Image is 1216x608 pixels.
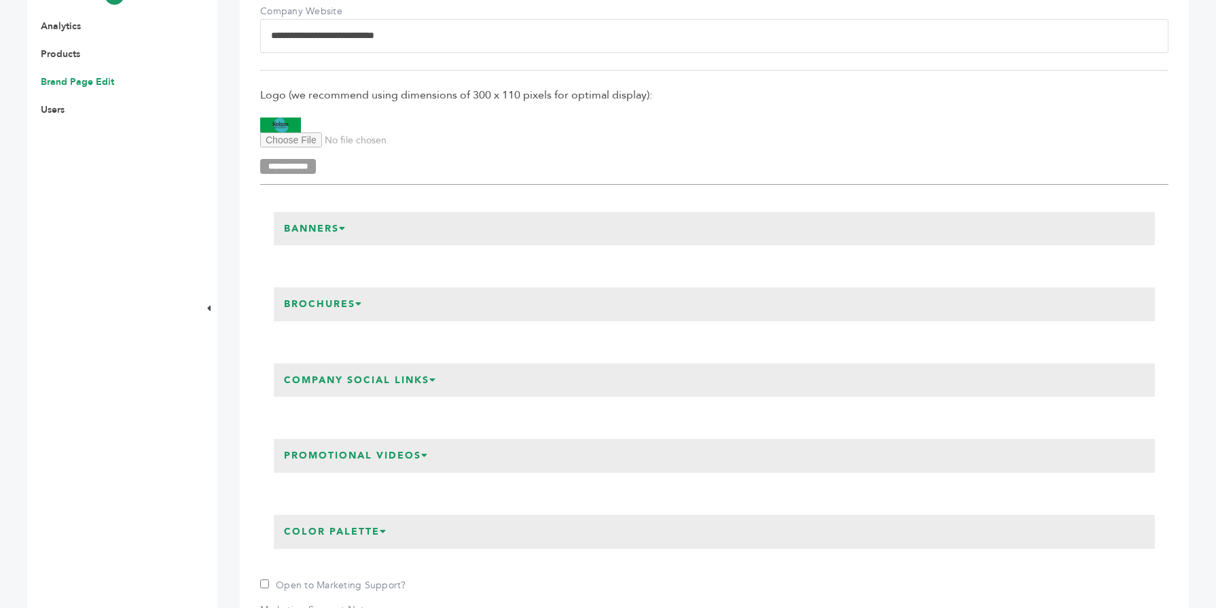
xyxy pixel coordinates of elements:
a: Products [41,48,80,60]
span: Logo (we recommend using dimensions of 300 x 110 pixels for optimal display): [260,88,1168,103]
label: Open to Marketing Support? [260,579,406,592]
h3: Brochures [274,287,373,321]
h3: Company Social Links [274,363,447,397]
a: Analytics [41,20,81,33]
h3: Promotional Videos [274,439,439,473]
img: Kaizen Food Company [260,118,301,132]
h3: Banners [274,212,357,246]
label: Company Website [260,5,355,18]
a: Brand Page Edit [41,75,114,88]
input: Open to Marketing Support? [260,579,269,588]
h3: Color Palette [274,515,397,549]
a: Users [41,103,65,116]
